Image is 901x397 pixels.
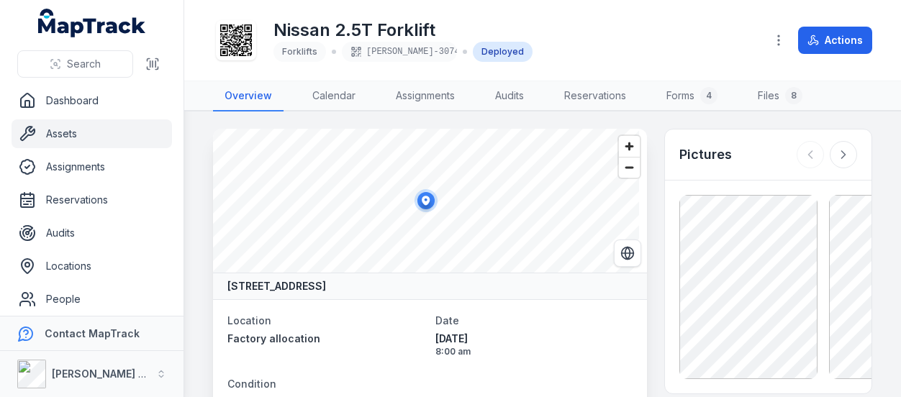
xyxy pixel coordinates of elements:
a: Locations [12,252,172,280]
div: Deployed [473,42,533,62]
h1: Nissan 2.5T Forklift [273,19,533,42]
a: Dashboard [12,86,172,115]
a: Forms4 [655,81,729,111]
div: 8 [785,87,802,104]
canvas: Map [213,129,639,273]
div: [PERSON_NAME]-3074 [342,42,457,62]
span: Forklifts [282,46,317,57]
button: Switch to Satellite View [614,239,641,267]
span: [DATE] [435,332,632,346]
a: Calendar [301,81,367,111]
button: Zoom out [619,157,640,178]
a: Overview [213,81,284,111]
button: Actions [798,27,872,54]
strong: [STREET_ADDRESS] [227,279,326,293]
strong: Contact MapTrack [45,327,140,339]
span: Location [227,314,271,327]
a: MapTrack [38,9,146,37]
strong: [PERSON_NAME] Air [52,368,152,380]
a: Audits [12,219,172,247]
time: 9/12/2025, 8:00:56 AM [435,332,632,357]
a: Files8 [746,81,814,111]
a: Assets [12,119,172,148]
span: Date [435,314,459,327]
span: 8:00 am [435,346,632,357]
a: Reservations [12,186,172,214]
h3: Pictures [679,145,732,165]
a: Assignments [384,81,466,111]
button: Zoom in [619,136,640,157]
div: 4 [700,87,717,104]
a: Audits [484,81,535,111]
span: Factory allocation [227,332,320,344]
button: Search [17,50,133,78]
a: Factory allocation [227,332,424,346]
span: Condition [227,378,276,390]
a: People [12,285,172,314]
span: Search [67,57,101,71]
a: Assignments [12,152,172,181]
a: Reservations [553,81,638,111]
